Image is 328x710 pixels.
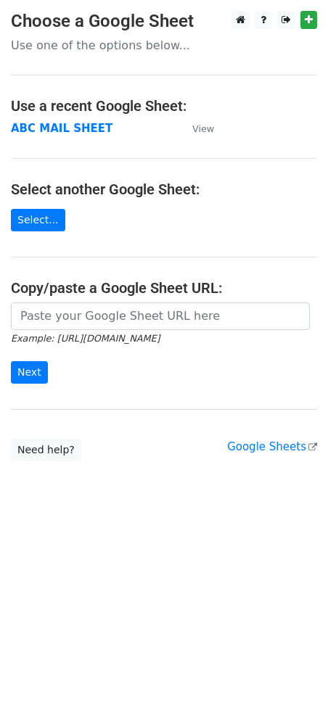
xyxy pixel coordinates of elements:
[11,333,160,344] small: Example: [URL][DOMAIN_NAME]
[192,123,214,134] small: View
[178,122,214,135] a: View
[227,440,317,453] a: Google Sheets
[11,38,317,53] p: Use one of the options below...
[11,97,317,115] h4: Use a recent Google Sheet:
[11,181,317,198] h4: Select another Google Sheet:
[11,209,65,231] a: Select...
[11,11,317,32] h3: Choose a Google Sheet
[11,439,81,461] a: Need help?
[11,302,310,330] input: Paste your Google Sheet URL here
[11,279,317,297] h4: Copy/paste a Google Sheet URL:
[11,361,48,384] input: Next
[11,122,112,135] a: ABC MAIL SHEET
